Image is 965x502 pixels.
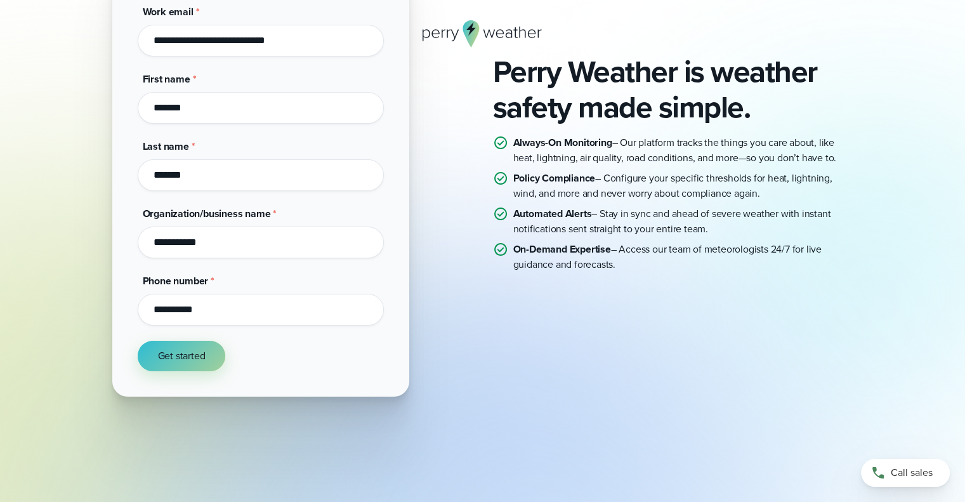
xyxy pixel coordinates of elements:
[143,72,190,86] span: First name
[143,206,271,221] span: Organization/business name
[861,459,950,487] a: Call sales
[513,135,853,166] p: – Our platform tracks the things you care about, like heat, lightning, air quality, road conditio...
[513,206,592,221] strong: Automated Alerts
[513,242,611,256] strong: On-Demand Expertise
[513,171,853,201] p: – Configure your specific thresholds for heat, lightning, wind, and more and never worry about co...
[143,274,209,288] span: Phone number
[138,341,226,371] button: Get started
[143,4,194,19] span: Work email
[493,54,853,125] h2: Perry Weather is weather safety made simple.
[143,139,189,154] span: Last name
[513,171,596,185] strong: Policy Compliance
[891,465,933,480] span: Call sales
[513,206,853,237] p: – Stay in sync and ahead of severe weather with instant notifications sent straight to your entir...
[513,242,853,272] p: – Access our team of meteorologists 24/7 for live guidance and forecasts.
[158,348,206,364] span: Get started
[513,135,612,150] strong: Always-On Monitoring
